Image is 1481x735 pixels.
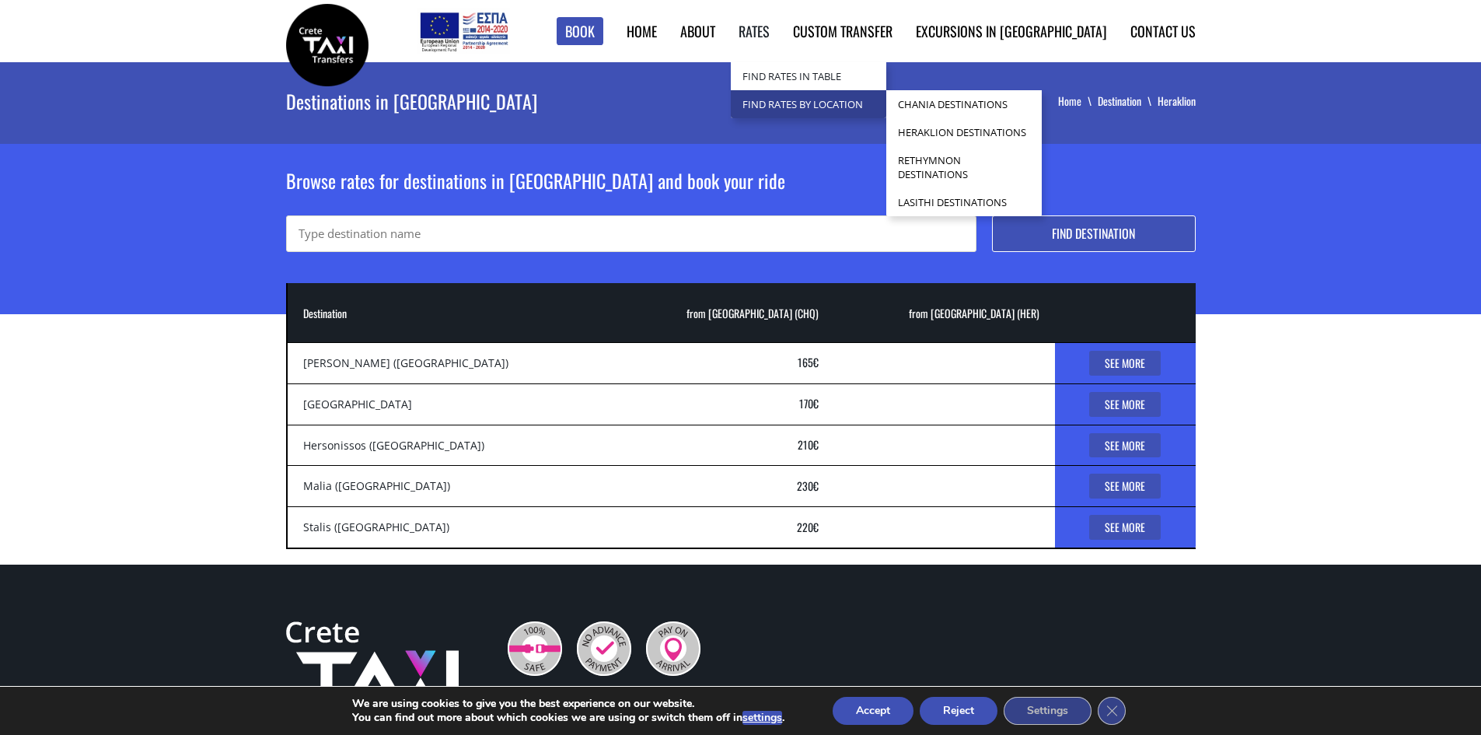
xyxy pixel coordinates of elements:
a: 230€ [797,478,819,494]
button: Settings [1004,697,1092,725]
a: 220€ [797,519,819,535]
th: from [GEOGRAPHIC_DATA] (CHQ) [611,283,834,342]
li: Heraklion [1158,93,1196,109]
a: See More [1089,515,1161,540]
a: Rethymnon Destinations [886,146,1042,188]
th: Destination [287,283,611,342]
button: Find destination [992,215,1196,252]
a: Excursions in [GEOGRAPHIC_DATA] [916,21,1107,41]
img: e-bannersEUERDF180X90.jpg [417,8,510,54]
button: Accept [833,697,913,725]
bdi: 210 [798,436,819,453]
span: € [813,354,819,370]
bdi: 220 [797,519,819,535]
td: Malia ([GEOGRAPHIC_DATA]) [287,466,611,507]
h1: Destinations in [GEOGRAPHIC_DATA] [286,62,874,140]
img: Crete Taxi Transfers [286,621,459,735]
th: from [GEOGRAPHIC_DATA] (HER) [834,283,1055,342]
a: 165€ [798,354,819,370]
a: See More [1089,474,1161,499]
a: Rates [739,21,770,41]
button: Reject [920,697,997,725]
button: Close GDPR Cookie Banner [1098,697,1126,725]
a: Home [627,21,657,41]
span: € [813,395,819,411]
a: Find Rates in Table [731,62,886,90]
bdi: 170 [799,395,819,411]
td: [GEOGRAPHIC_DATA] [287,383,611,425]
span: € [813,478,819,494]
img: Pay On Arrival [646,621,700,676]
a: Chania Destinations [886,90,1042,118]
span: € [813,436,819,453]
button: settings [742,711,782,725]
input: Type destination name [286,215,976,252]
a: See More [1089,392,1161,417]
a: 170€ [799,395,819,411]
h2: Browse rates for destinations in [GEOGRAPHIC_DATA] and book your ride [286,167,1196,215]
img: 100% Safe [508,621,562,676]
p: You can find out more about which cookies we are using or switch them off in . [352,711,784,725]
a: Crete Taxi Transfers | Taxi transfers to Heraklion | Crete Taxi Transfers [286,35,369,51]
a: See More [1089,433,1161,458]
td: Hersonissos ([GEOGRAPHIC_DATA]) [287,425,611,466]
p: We are using cookies to give you the best experience on our website. [352,697,784,711]
a: Lasithi Destinations [886,188,1042,216]
td: [PERSON_NAME] ([GEOGRAPHIC_DATA]) [287,342,611,383]
td: Stalis ([GEOGRAPHIC_DATA]) [287,507,611,548]
a: Book [557,17,603,46]
span: € [813,519,819,535]
img: Crete Taxi Transfers | Taxi transfers to Heraklion | Crete Taxi Transfers [286,4,369,86]
a: About [680,21,715,41]
a: Heraklion Destinations [886,118,1042,146]
bdi: 165 [798,354,819,370]
a: Custom Transfer [793,21,892,41]
a: Home [1058,93,1098,109]
a: 210€ [798,436,819,453]
a: Contact us [1130,21,1196,41]
a: See More [1089,351,1161,376]
a: Find Rates by Location [731,90,886,118]
a: Destination [1098,93,1158,109]
bdi: 230 [797,478,819,494]
img: No Advance Payment [577,621,631,676]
